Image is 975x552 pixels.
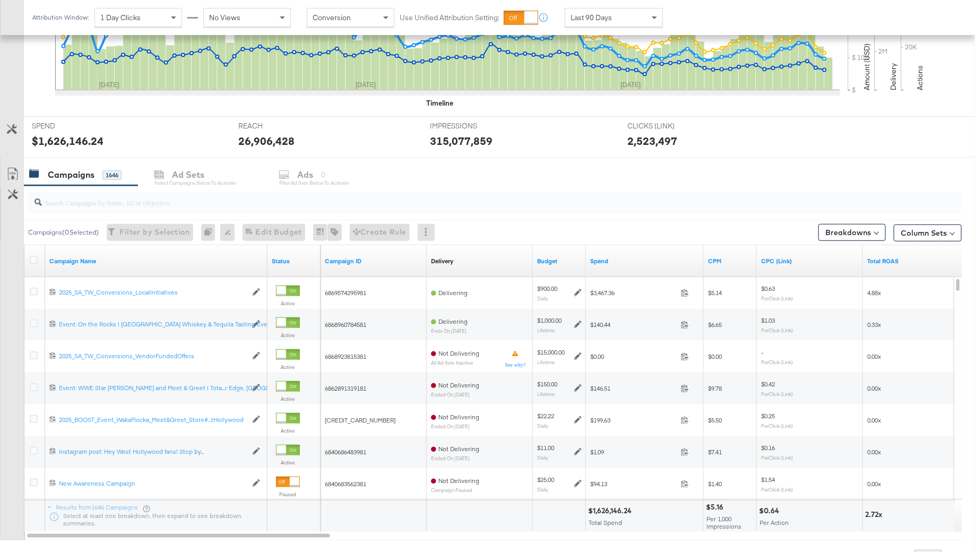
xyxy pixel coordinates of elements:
[325,352,366,360] span: 6868923815381
[325,416,395,424] span: [CREDIT_CARD_NUMBER]
[276,364,300,370] label: Active
[894,225,962,241] button: Column Sets
[761,391,793,397] sub: Per Click (Link)
[708,416,722,424] span: $5.50
[628,133,678,149] div: 2,523,497
[589,519,622,527] span: Total Spend
[537,422,548,429] sub: Daily
[100,13,141,22] span: 1 Day Clicks
[867,321,881,329] span: 0.33x
[537,412,554,420] div: $22.22
[708,321,722,329] span: $6.65
[431,487,479,493] sub: Campaign Paused
[325,480,366,488] span: 6840683562381
[59,479,247,488] a: New Awareness Campaign
[59,416,247,425] a: 2025_BOOST_Event_WakaFlocka_Meet&Greet_Store#...tHollywood
[537,284,557,293] div: $900.00
[915,65,925,90] text: Actions
[430,133,493,149] div: 315,077,859
[590,321,677,329] span: $140.44
[49,257,263,265] a: Your campaign name.
[759,506,782,516] div: $0.64
[537,257,582,265] a: The maximum amount you're willing to spend on your ads, on average each day or over the lifetime ...
[761,412,775,420] span: $0.25
[590,416,677,424] span: $199.63
[431,257,453,265] div: Delivery
[537,359,555,365] sub: Lifetime
[59,447,247,456] a: Instagram post: Hey West Hollywood fans! Stop by...
[325,321,366,329] span: 6868960784581
[325,384,366,392] span: 6862891319181
[761,327,793,333] sub: Per Click (Link)
[276,300,300,307] label: Active
[537,327,555,333] sub: Lifetime
[760,519,789,527] span: Per Action
[431,455,479,461] sub: ended on [DATE]
[761,422,793,429] sub: Per Click (Link)
[438,289,468,297] span: Delivering
[438,477,479,485] span: Not Delivering
[239,121,318,131] span: REACH
[28,228,99,237] div: Campaigns ( 0 Selected)
[32,121,111,131] span: SPEND
[325,257,422,265] a: Your campaign ID.
[818,224,886,241] button: Breakdowns
[761,444,775,452] span: $0.16
[590,289,677,297] span: $3,467.36
[438,445,479,453] span: Not Delivering
[59,416,247,424] div: 2025_BOOST_Event_WakaFlocka_Meet&Greet_Store#...tHollywood
[888,63,898,90] text: Delivery
[706,502,727,512] div: $5.16
[537,295,548,301] sub: Daily
[706,515,741,530] span: Per 1,000 Impressions
[313,13,351,22] span: Conversion
[761,257,859,265] a: The average cost for each link click you've received from your ad.
[867,448,881,456] span: 0.00x
[239,133,295,149] div: 26,906,428
[537,454,548,461] sub: Daily
[537,486,548,493] sub: Daily
[537,348,565,357] div: $15,000.00
[537,444,554,452] div: $11.00
[438,349,479,357] span: Not Delivering
[431,424,479,429] sub: ended on [DATE]
[590,257,700,265] a: The total amount spent to date.
[761,295,793,301] sub: Per Click (Link)
[430,121,510,131] span: IMPRESSIONS
[431,257,453,265] a: Reflects the ability of your Ad Campaign to achieve delivery based on ad states, schedule and bud...
[276,395,300,402] label: Active
[438,317,468,325] span: Delivering
[708,257,753,265] a: The average cost you've paid to have 1,000 impressions of your ad.
[431,328,468,334] sub: ends on [DATE]
[59,320,247,329] a: Event: On the Rocks | [GEOGRAPHIC_DATA] Whiskey & Tequila Tasting Event
[102,170,122,180] div: 1646
[761,454,793,461] sub: Per Click (Link)
[761,359,793,365] sub: Per Click (Link)
[865,510,885,520] div: 2.72x
[431,392,479,398] sub: ended on [DATE]
[325,448,366,456] span: 6840686483981
[537,391,555,397] sub: Lifetime
[59,384,247,393] a: Event: WWE Star [PERSON_NAME] and Meet & Greet | Tota...r Edge, [GEOGRAPHIC_DATA]
[590,352,677,360] span: $0.00
[59,479,247,488] div: New Awareness Campaign
[272,257,316,265] a: Shows the current state of your Ad Campaign.
[588,506,635,516] div: $1,626,146.24
[571,13,612,22] span: Last 90 Days
[209,13,240,22] span: No Views
[325,289,366,297] span: 6869574295981
[276,459,300,466] label: Active
[761,284,775,292] span: $0.63
[867,480,881,488] span: 0.00x
[761,316,775,324] span: $1.03
[867,352,881,360] span: 0.00x
[59,288,247,297] a: 2025_SA_TW_Conversions_LocalInitiatives
[590,448,677,456] span: $1.09
[59,352,247,361] a: 2025_SA_TW_Conversions_VendorFundedOffers
[761,380,775,388] span: $0.42
[867,416,881,424] span: 0.00x
[32,14,89,21] div: Attribution Window:
[708,384,722,392] span: $9.78
[438,381,479,389] span: Not Delivering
